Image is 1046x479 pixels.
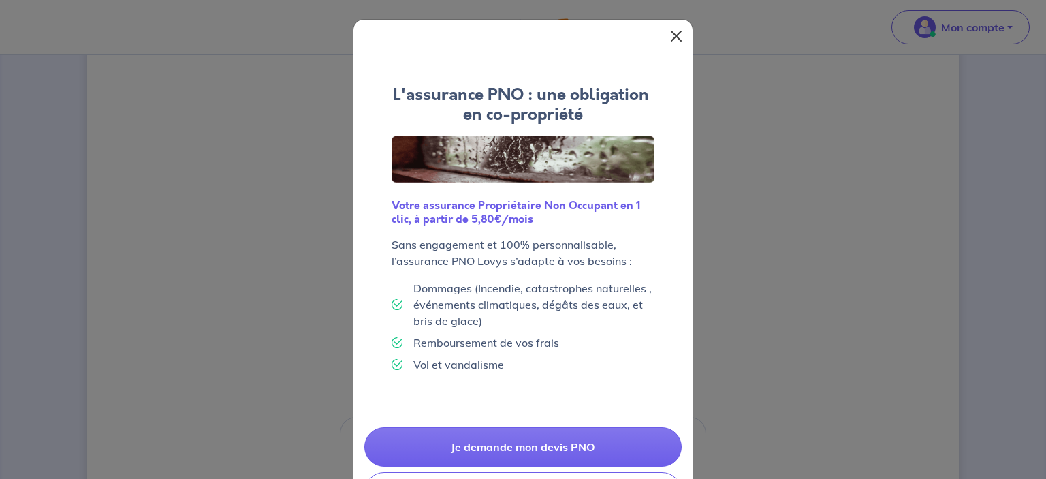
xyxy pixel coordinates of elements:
p: Dommages (Incendie, catastrophes naturelles , événements climatiques, dégâts des eaux, et bris de... [413,280,654,329]
img: Logo Lovys [392,136,654,183]
a: Je demande mon devis PNO [364,427,682,467]
p: Sans engagement et 100% personnalisable, l’assurance PNO Lovys s’adapte à vos besoins : [392,236,654,269]
h6: Votre assurance Propriétaire Non Occupant en 1 clic, à partir de 5,80€/mois [392,199,654,225]
button: Close [665,25,687,47]
p: Remboursement de vos frais [413,335,559,351]
p: Vol et vandalisme [413,356,504,373]
h4: L'assurance PNO : une obligation en co-propriété [392,85,654,125]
